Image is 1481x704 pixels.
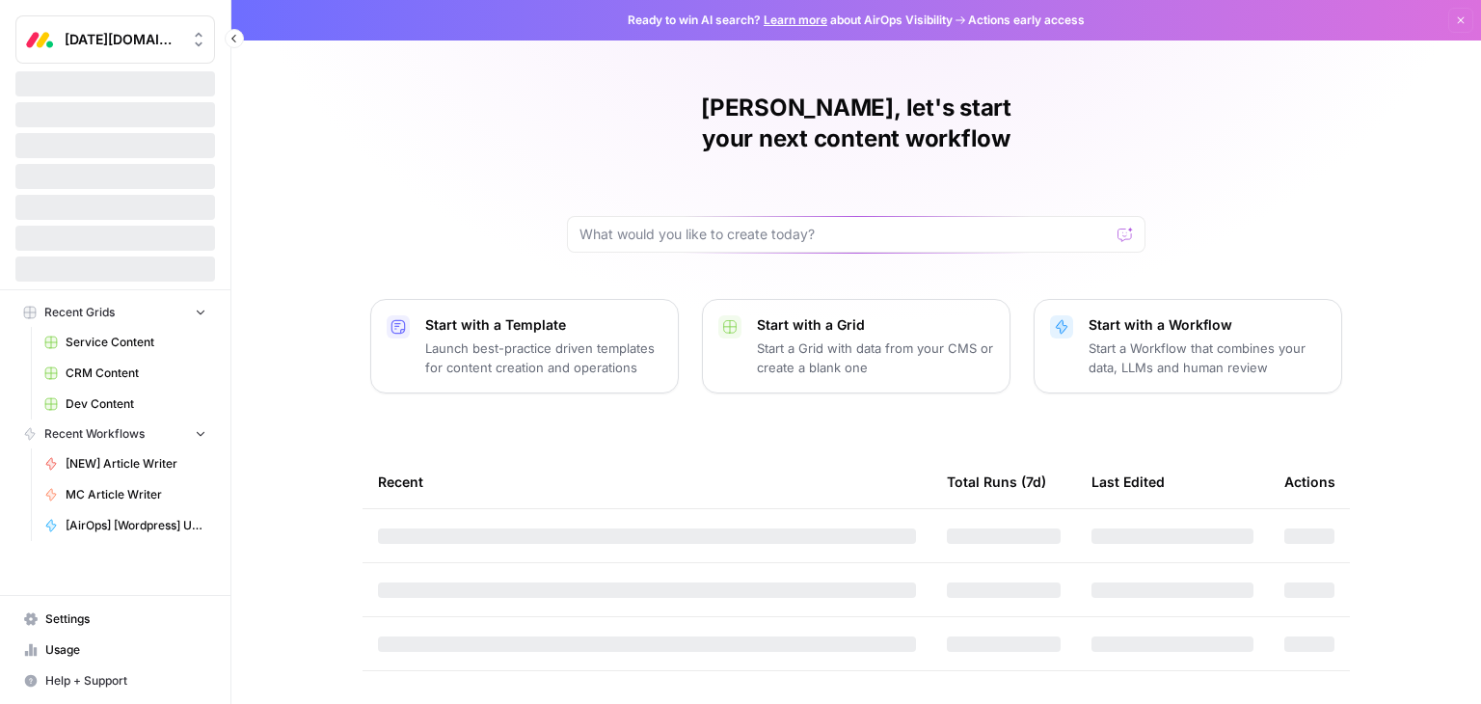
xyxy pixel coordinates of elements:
[36,389,215,420] a: Dev Content
[36,510,215,541] a: [AirOps] [Wordpress] Update Cornerstone Post
[702,299,1010,393] button: Start with a GridStart a Grid with data from your CMS or create a blank one
[15,635,215,665] a: Usage
[15,298,215,327] button: Recent Grids
[1089,315,1326,335] p: Start with a Workflow
[66,517,206,534] span: [AirOps] [Wordpress] Update Cornerstone Post
[968,12,1085,29] span: Actions early access
[65,30,181,49] span: [DATE][DOMAIN_NAME]
[66,334,206,351] span: Service Content
[66,486,206,503] span: MC Article Writer
[36,448,215,479] a: [NEW] Article Writer
[579,225,1110,244] input: What would you like to create today?
[15,665,215,696] button: Help + Support
[66,365,206,382] span: CRM Content
[425,315,662,335] p: Start with a Template
[425,338,662,377] p: Launch best-practice driven templates for content creation and operations
[15,15,215,64] button: Workspace: Monday.com
[567,93,1145,154] h1: [PERSON_NAME], let's start your next content workflow
[1091,455,1165,508] div: Last Edited
[44,304,115,321] span: Recent Grids
[1034,299,1342,393] button: Start with a WorkflowStart a Workflow that combines your data, LLMs and human review
[44,425,145,443] span: Recent Workflows
[1284,455,1335,508] div: Actions
[15,420,215,448] button: Recent Workflows
[66,455,206,473] span: [NEW] Article Writer
[45,641,206,659] span: Usage
[378,455,916,508] div: Recent
[45,610,206,628] span: Settings
[22,22,57,57] img: Monday.com Logo
[36,327,215,358] a: Service Content
[757,315,994,335] p: Start with a Grid
[36,479,215,510] a: MC Article Writer
[370,299,679,393] button: Start with a TemplateLaunch best-practice driven templates for content creation and operations
[757,338,994,377] p: Start a Grid with data from your CMS or create a blank one
[66,395,206,413] span: Dev Content
[15,604,215,635] a: Settings
[1089,338,1326,377] p: Start a Workflow that combines your data, LLMs and human review
[628,12,953,29] span: Ready to win AI search? about AirOps Visibility
[45,672,206,690] span: Help + Support
[764,13,827,27] a: Learn more
[36,358,215,389] a: CRM Content
[947,455,1046,508] div: Total Runs (7d)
